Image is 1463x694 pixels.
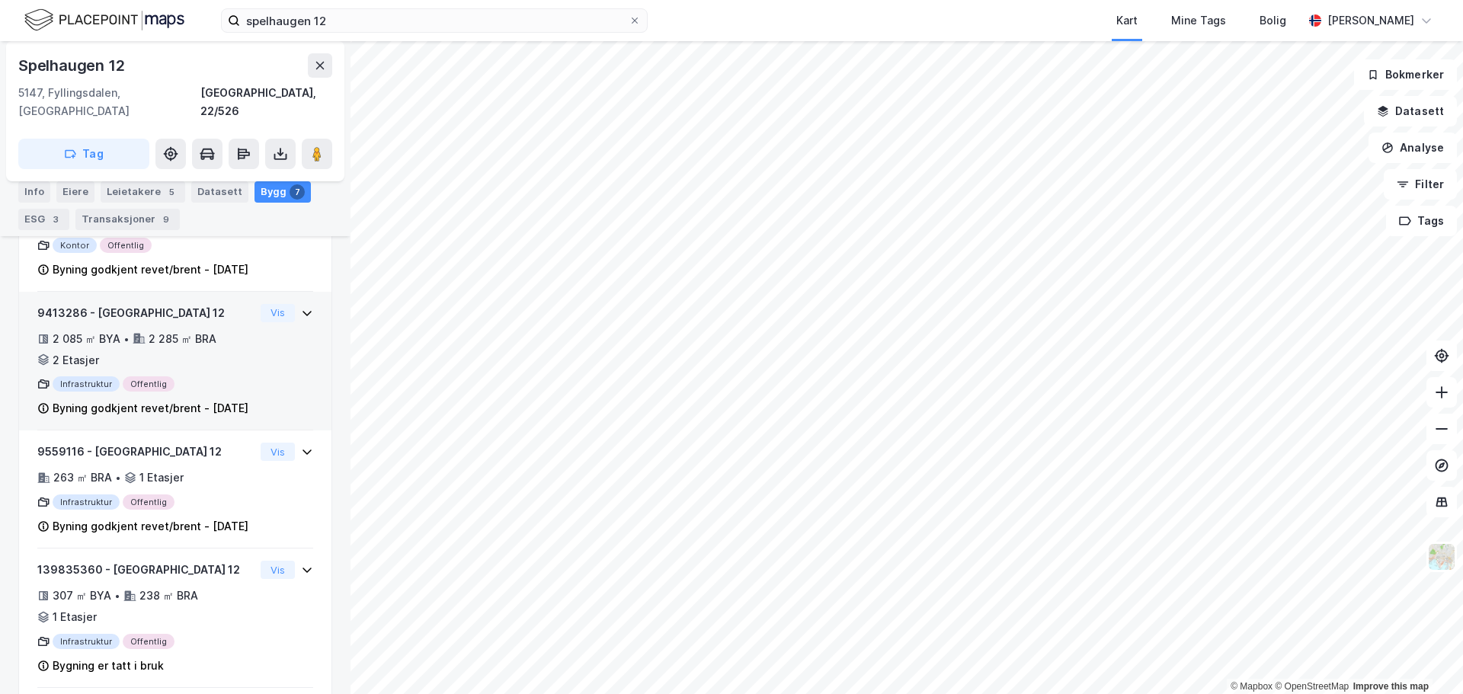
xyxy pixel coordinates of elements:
[240,9,629,32] input: Søk på adresse, matrikkel, gårdeiere, leietakere eller personer
[53,330,120,348] div: 2 085 ㎡ BYA
[261,561,295,579] button: Vis
[53,657,164,675] div: Bygning er tatt i bruk
[53,261,248,279] div: Byning godkjent revet/brent - [DATE]
[1387,621,1463,694] div: Kontrollprogram for chat
[18,139,149,169] button: Tag
[1327,11,1414,30] div: [PERSON_NAME]
[101,181,185,203] div: Leietakere
[164,184,179,200] div: 5
[261,304,295,322] button: Vis
[56,181,94,203] div: Eiere
[53,608,97,626] div: 1 Etasjer
[1354,59,1457,90] button: Bokmerker
[290,184,305,200] div: 7
[139,469,184,487] div: 1 Etasjer
[158,212,174,227] div: 9
[18,209,69,230] div: ESG
[53,469,112,487] div: 263 ㎡ BRA
[24,7,184,34] img: logo.f888ab2527a4732fd821a326f86c7f29.svg
[1386,206,1457,236] button: Tags
[75,209,180,230] div: Transaksjoner
[139,587,198,605] div: 238 ㎡ BRA
[1369,133,1457,163] button: Analyse
[53,587,111,605] div: 307 ㎡ BYA
[191,181,248,203] div: Datasett
[1387,621,1463,694] iframe: Chat Widget
[18,181,50,203] div: Info
[1116,11,1138,30] div: Kart
[149,330,216,348] div: 2 285 ㎡ BRA
[1171,11,1226,30] div: Mine Tags
[1353,681,1429,692] a: Improve this map
[37,443,255,461] div: 9559116 - [GEOGRAPHIC_DATA] 12
[37,304,255,322] div: 9413286 - [GEOGRAPHIC_DATA] 12
[1275,681,1349,692] a: OpenStreetMap
[114,590,120,602] div: •
[115,472,121,484] div: •
[1260,11,1286,30] div: Bolig
[1231,681,1273,692] a: Mapbox
[18,84,200,120] div: 5147, Fyllingsdalen, [GEOGRAPHIC_DATA]
[53,399,248,417] div: Byning godkjent revet/brent - [DATE]
[123,333,130,345] div: •
[1427,542,1456,571] img: Z
[1364,96,1457,126] button: Datasett
[1384,169,1457,200] button: Filter
[261,443,295,461] button: Vis
[37,561,255,579] div: 139835360 - [GEOGRAPHIC_DATA] 12
[255,181,311,203] div: Bygg
[53,351,99,369] div: 2 Etasjer
[200,84,332,120] div: [GEOGRAPHIC_DATA], 22/526
[48,212,63,227] div: 3
[53,517,248,536] div: Byning godkjent revet/brent - [DATE]
[18,53,127,78] div: Spelhaugen 12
